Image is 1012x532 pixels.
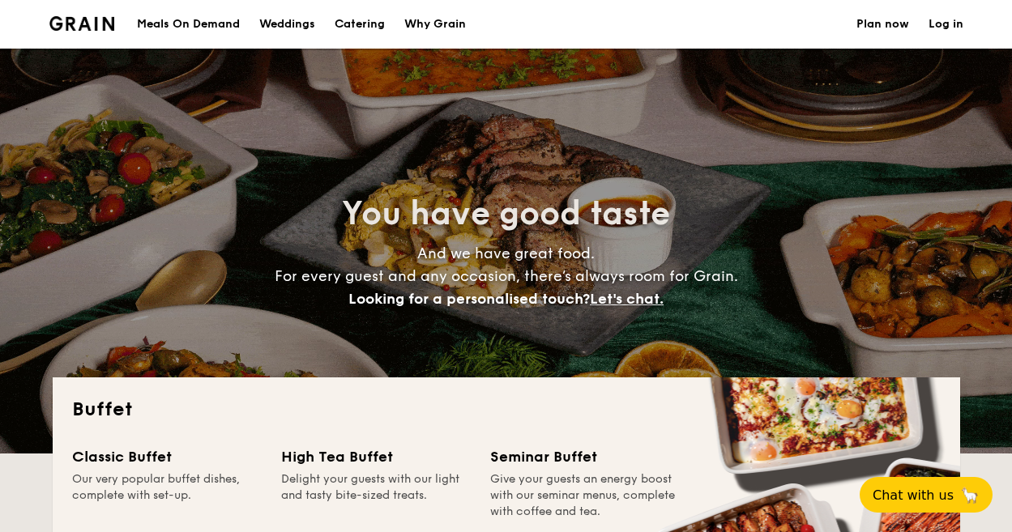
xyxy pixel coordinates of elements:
[960,486,980,504] span: 🦙
[348,290,590,308] span: Looking for a personalised touch?
[281,445,471,468] div: High Tea Buffet
[490,445,680,468] div: Seminar Buffet
[72,471,262,520] div: Our very popular buffet dishes, complete with set-up.
[49,16,115,31] a: Logotype
[873,487,954,503] span: Chat with us
[275,245,738,308] span: And we have great food. For every guest and any occasion, there’s always room for Grain.
[490,471,680,520] div: Give your guests an energy boost with our seminar menus, complete with coffee and tea.
[590,290,664,308] span: Let's chat.
[72,445,262,468] div: Classic Buffet
[860,477,993,513] button: Chat with us🦙
[281,471,471,520] div: Delight your guests with our light and tasty bite-sized treats.
[49,16,115,31] img: Grain
[72,397,941,423] h2: Buffet
[342,194,670,233] span: You have good taste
